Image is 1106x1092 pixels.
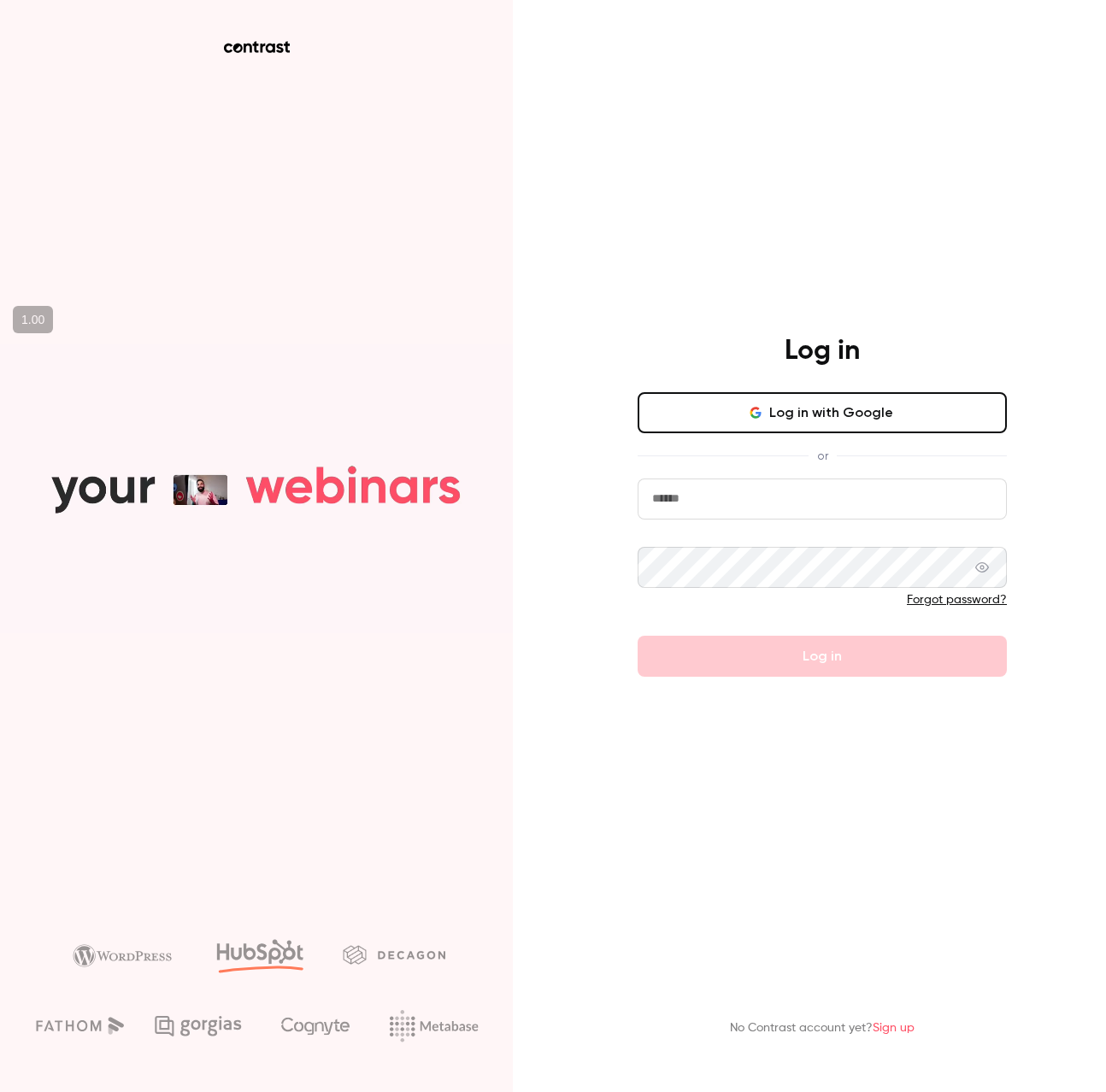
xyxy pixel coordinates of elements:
[785,334,860,368] h4: Log in
[343,945,445,964] img: decagon
[907,594,1007,606] a: Forgot password?
[638,392,1007,433] button: Log in with Google
[730,1019,915,1037] p: No Contrast account yet?
[873,1022,915,1034] a: Sign up
[809,447,837,465] span: or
